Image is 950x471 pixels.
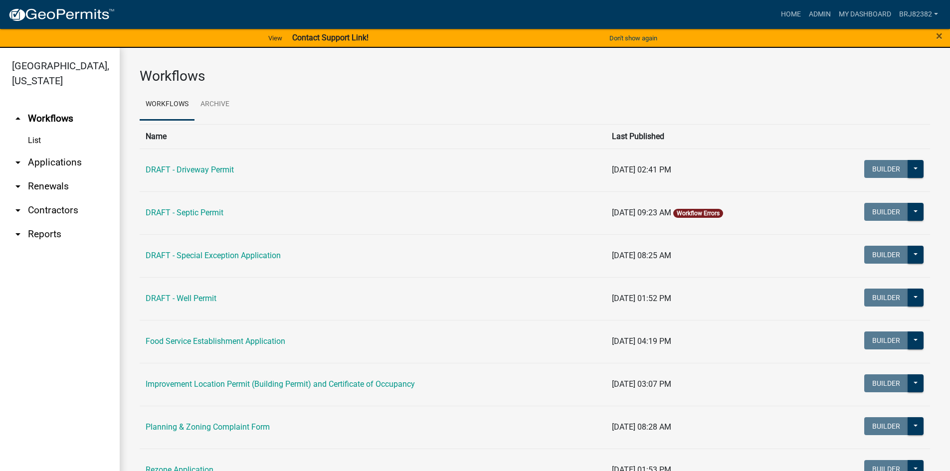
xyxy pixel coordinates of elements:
[612,379,671,389] span: [DATE] 03:07 PM
[140,68,930,85] h3: Workflows
[146,336,285,346] a: Food Service Establishment Application
[140,89,194,121] a: Workflows
[612,336,671,346] span: [DATE] 04:19 PM
[612,251,671,260] span: [DATE] 08:25 AM
[864,417,908,435] button: Builder
[612,165,671,174] span: [DATE] 02:41 PM
[864,289,908,307] button: Builder
[936,29,943,43] span: ×
[292,33,369,42] strong: Contact Support Link!
[12,204,24,216] i: arrow_drop_down
[864,203,908,221] button: Builder
[835,5,895,24] a: My Dashboard
[146,422,270,432] a: Planning & Zoning Complaint Form
[146,165,234,174] a: DRAFT - Driveway Permit
[612,208,671,217] span: [DATE] 09:23 AM
[194,89,235,121] a: Archive
[12,113,24,125] i: arrow_drop_up
[777,5,805,24] a: Home
[146,379,415,389] a: Improvement Location Permit (Building Permit) and Certificate of Occupancy
[864,246,908,264] button: Builder
[805,5,835,24] a: Admin
[936,30,943,42] button: Close
[146,208,223,217] a: DRAFT - Septic Permit
[146,294,216,303] a: DRAFT - Well Permit
[864,160,908,178] button: Builder
[146,251,281,260] a: DRAFT - Special Exception Application
[12,157,24,168] i: arrow_drop_down
[864,374,908,392] button: Builder
[264,30,286,46] a: View
[864,331,908,349] button: Builder
[677,210,720,217] a: Workflow Errors
[12,228,24,240] i: arrow_drop_down
[895,5,942,24] a: brj82382
[612,294,671,303] span: [DATE] 01:52 PM
[606,124,810,149] th: Last Published
[12,180,24,192] i: arrow_drop_down
[612,422,671,432] span: [DATE] 08:28 AM
[140,124,606,149] th: Name
[605,30,661,46] button: Don't show again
